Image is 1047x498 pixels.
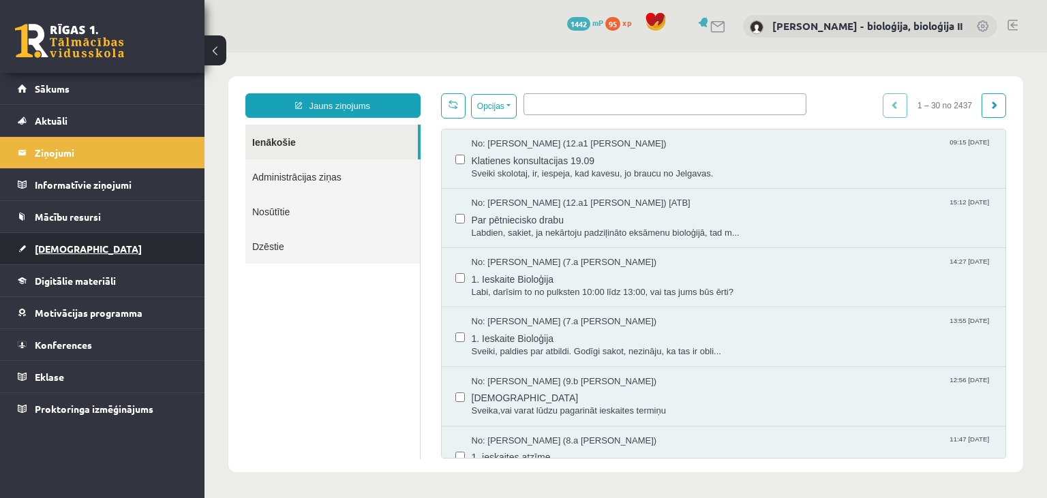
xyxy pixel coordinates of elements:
[267,144,486,157] span: No: [PERSON_NAME] (12.a1 [PERSON_NAME]) [ATB]
[18,105,187,136] a: Aktuāli
[35,339,92,351] span: Konferences
[35,137,187,168] legend: Ziņojumi
[267,85,788,127] a: No: [PERSON_NAME] (12.a1 [PERSON_NAME]) 09:15 [DATE] Klatienes konsultacijas 19.09 Sveiki skolota...
[267,382,453,395] span: No: [PERSON_NAME] (8.a [PERSON_NAME])
[35,307,142,319] span: Motivācijas programma
[703,41,778,65] span: 1 – 30 no 2437
[267,157,788,174] span: Par pētniecisko drabu
[267,204,788,246] a: No: [PERSON_NAME] (7.a [PERSON_NAME]) 14:27 [DATE] 1. Ieskaite Bioloģija Labi, darīsim to no pulk...
[267,98,788,115] span: Klatienes konsultacijas 19.09
[267,144,788,187] a: No: [PERSON_NAME] (12.a1 [PERSON_NAME]) [ATB] 15:12 [DATE] Par pētniecisko drabu Labdien, sakiet,...
[567,17,590,31] span: 1442
[35,275,116,287] span: Digitālie materiāli
[18,73,187,104] a: Sākums
[592,17,603,28] span: mP
[267,263,788,305] a: No: [PERSON_NAME] (7.a [PERSON_NAME]) 13:55 [DATE] 1. Ieskaite Bioloģija Sveiki, paldies par atbi...
[742,382,787,392] span: 11:47 [DATE]
[267,42,312,66] button: Opcijas
[18,361,187,392] a: Eklase
[18,329,187,360] a: Konferences
[35,211,101,223] span: Mācību resursi
[267,335,788,352] span: [DEMOGRAPHIC_DATA]
[267,382,788,424] a: No: [PERSON_NAME] (8.a [PERSON_NAME]) 11:47 [DATE] 1. ieskaites atzīme
[267,352,788,365] span: Sveika,vai varat lūdzu pagarināt ieskaites termiņu
[267,276,788,293] span: 1. Ieskaite Bioloģija
[267,115,788,128] span: Sveiki skolotaj, ir, iespeja, kad kavesu, jo braucu no Jelgavas.
[35,371,64,383] span: Eklase
[41,72,213,107] a: Ienākošie
[267,85,462,98] span: No: [PERSON_NAME] (12.a1 [PERSON_NAME])
[742,263,787,273] span: 13:55 [DATE]
[41,142,215,176] a: Nosūtītie
[41,107,215,142] a: Administrācijas ziņas
[18,201,187,232] a: Mācību resursi
[18,169,187,200] a: Informatīvie ziņojumi
[772,19,962,33] a: [PERSON_NAME] - bioloģija, bioloģija II
[35,403,153,415] span: Proktoringa izmēģinājums
[18,137,187,168] a: Ziņojumi
[35,243,142,255] span: [DEMOGRAPHIC_DATA]
[267,323,788,365] a: No: [PERSON_NAME] (9.b [PERSON_NAME]) 12:56 [DATE] [DEMOGRAPHIC_DATA] Sveika,vai varat lūdzu paga...
[15,24,124,58] a: Rīgas 1. Tālmācības vidusskola
[41,176,215,211] a: Dzēstie
[35,114,67,127] span: Aktuāli
[267,263,453,276] span: No: [PERSON_NAME] (7.a [PERSON_NAME])
[267,174,788,187] span: Labdien, sakiet, ja nekārtoju padziļināto eksāmenu bioloģijā, tad m...
[567,17,603,28] a: 1442 mP
[605,17,638,28] a: 95 xp
[605,17,620,31] span: 95
[742,144,787,155] span: 15:12 [DATE]
[750,20,763,34] img: Elza Saulīte - bioloģija, bioloģija II
[742,323,787,333] span: 12:56 [DATE]
[267,293,788,306] span: Sveiki, paldies par atbildi. Godīgi sakot, nezināju, ka tas ir obli...
[742,204,787,214] span: 14:27 [DATE]
[18,297,187,328] a: Motivācijas programma
[18,393,187,424] a: Proktoringa izmēģinājums
[18,265,187,296] a: Digitālie materiāli
[267,234,788,247] span: Labi, darīsim to no pulksten 10:00 līdz 13:00, vai tas jums būs ērti?
[41,41,216,65] a: Jauns ziņojums
[622,17,631,28] span: xp
[35,82,70,95] span: Sākums
[267,394,788,411] span: 1. ieskaites atzīme
[35,169,187,200] legend: Informatīvie ziņojumi
[267,323,453,336] span: No: [PERSON_NAME] (9.b [PERSON_NAME])
[18,233,187,264] a: [DEMOGRAPHIC_DATA]
[267,217,788,234] span: 1. Ieskaite Bioloģija
[267,204,453,217] span: No: [PERSON_NAME] (7.a [PERSON_NAME])
[742,85,787,95] span: 09:15 [DATE]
